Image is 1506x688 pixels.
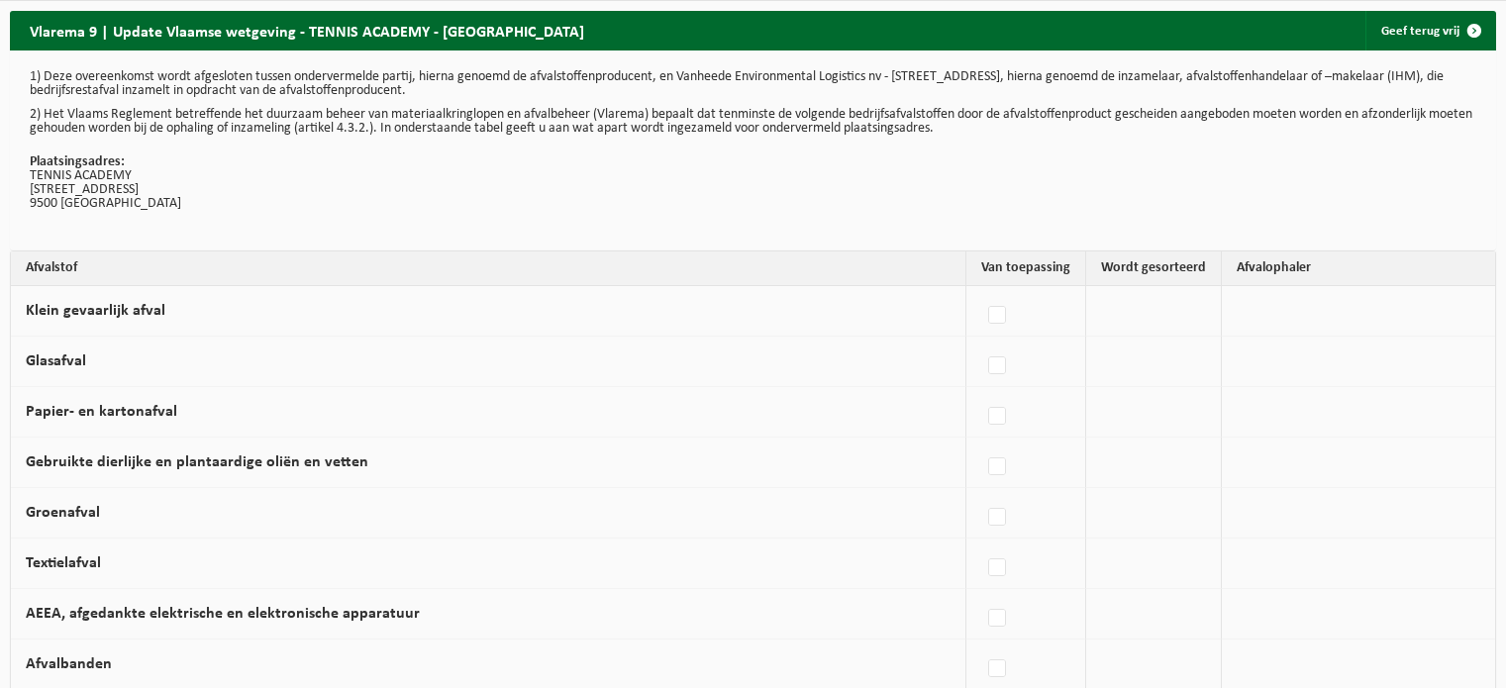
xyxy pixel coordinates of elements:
[11,251,966,286] th: Afvalstof
[26,404,177,420] label: Papier- en kartonafval
[26,353,86,369] label: Glasafval
[26,303,165,319] label: Klein gevaarlijk afval
[30,155,1476,211] p: TENNIS ACADEMY [STREET_ADDRESS] 9500 [GEOGRAPHIC_DATA]
[10,11,604,49] h2: Vlarema 9 | Update Vlaamse wetgeving - TENNIS ACADEMY - [GEOGRAPHIC_DATA]
[26,606,420,622] label: AEEA, afgedankte elektrische en elektronische apparatuur
[26,454,368,470] label: Gebruikte dierlijke en plantaardige oliën en vetten
[1222,251,1495,286] th: Afvalophaler
[966,251,1086,286] th: Van toepassing
[1365,11,1494,50] a: Geef terug vrij
[26,555,101,571] label: Textielafval
[26,505,100,521] label: Groenafval
[1086,251,1222,286] th: Wordt gesorteerd
[30,108,1476,136] p: 2) Het Vlaams Reglement betreffende het duurzaam beheer van materiaalkringlopen en afvalbeheer (V...
[26,656,112,672] label: Afvalbanden
[30,154,125,169] strong: Plaatsingsadres:
[30,70,1476,98] p: 1) Deze overeenkomst wordt afgesloten tussen ondervermelde partij, hierna genoemd de afvalstoffen...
